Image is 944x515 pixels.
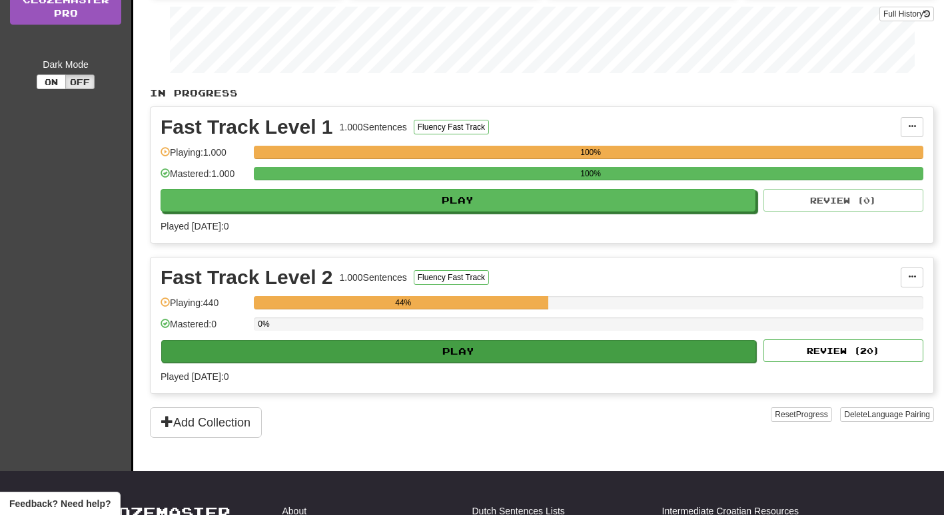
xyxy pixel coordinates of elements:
[840,407,934,422] button: DeleteLanguage Pairing
[414,120,489,134] button: Fluency Fast Track
[161,267,333,287] div: Fast Track Level 2
[340,120,407,134] div: 1.000 Sentences
[258,167,923,180] div: 100%
[150,86,934,100] p: In Progress
[161,317,247,339] div: Mastered: 0
[161,221,229,232] span: Played [DATE]: 0
[258,296,548,309] div: 44%
[37,75,66,89] button: On
[161,296,247,318] div: Playing: 440
[161,371,229,382] span: Played [DATE]: 0
[161,117,333,137] div: Fast Track Level 1
[161,146,247,168] div: Playing: 1.000
[258,146,923,159] div: 100%
[414,270,489,285] button: Fluency Fast Track
[867,410,930,419] span: Language Pairing
[150,407,262,438] button: Add Collection
[10,58,121,71] div: Dark Mode
[161,167,247,189] div: Mastered: 1.000
[763,339,923,362] button: Review (20)
[771,407,831,422] button: ResetProgress
[796,410,828,419] span: Progress
[161,189,755,212] button: Play
[763,189,923,212] button: Review (0)
[879,7,934,21] button: Full History
[161,340,756,363] button: Play
[340,271,407,284] div: 1.000 Sentences
[65,75,95,89] button: Off
[9,497,111,510] span: Open feedback widget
